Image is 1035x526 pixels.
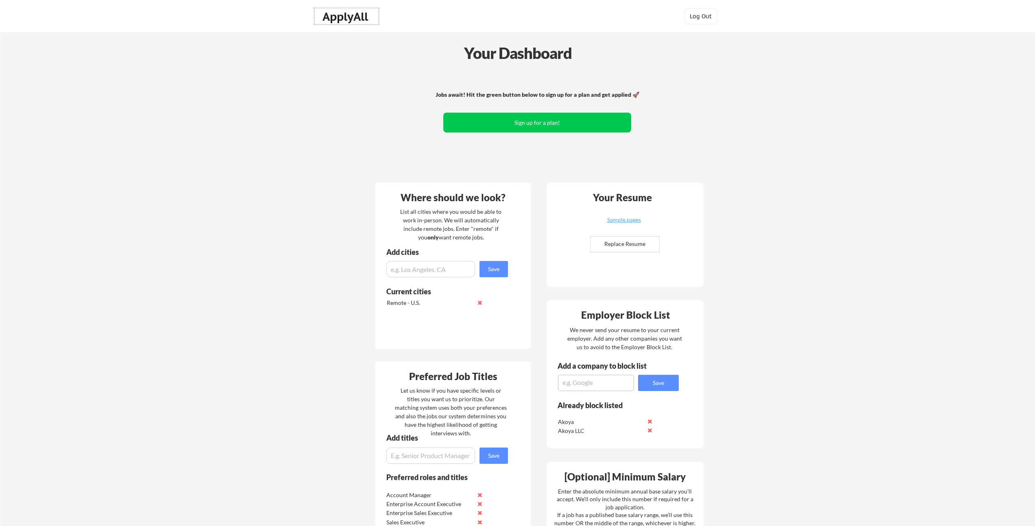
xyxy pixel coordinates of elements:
[558,418,644,426] div: Akoya
[567,326,682,351] div: We never send your resume to your current employer. Add any other companies you want us to avoid ...
[386,509,472,517] div: Enterprise Sales Executive
[582,193,662,202] div: Your Resume
[479,448,508,464] button: Save
[558,362,659,370] div: Add a company to block list
[386,500,472,508] div: Enterprise Account Executive
[395,207,507,241] div: List all cities where you would be able to work in-person. We will automatically include remote j...
[479,261,508,277] button: Save
[386,474,497,481] div: Preferred roles and titles
[386,491,472,499] div: Account Manager
[575,217,672,230] a: Sample.pages
[386,448,475,464] input: E.g. Senior Product Manager
[377,372,529,381] div: Preferred Job Titles
[427,234,439,241] strong: only
[550,310,701,320] div: Employer Block List
[575,217,672,223] div: Sample.pages
[387,299,473,307] div: Remote - U.S.
[443,113,631,133] button: Sign up for a plan!
[386,261,475,277] input: e.g. Los Angeles, CA
[684,8,717,24] button: Log Out
[395,386,507,437] div: Let us know if you have specific levels or titles you want us to prioritize. Our matching system ...
[377,193,529,202] div: Where should we look?
[433,91,641,99] div: Jobs await! Hit the green button below to sign up for a plan and get applied 🚀
[386,248,510,256] div: Add cities
[549,472,701,482] div: [Optional] Minimum Salary
[1,41,1035,65] div: Your Dashboard
[386,288,499,295] div: Current cities
[322,10,370,24] div: ApplyAll
[558,402,668,409] div: Already block listed
[386,434,501,441] div: Add titles
[558,427,644,435] div: Akoya LLC
[638,375,679,391] button: Save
